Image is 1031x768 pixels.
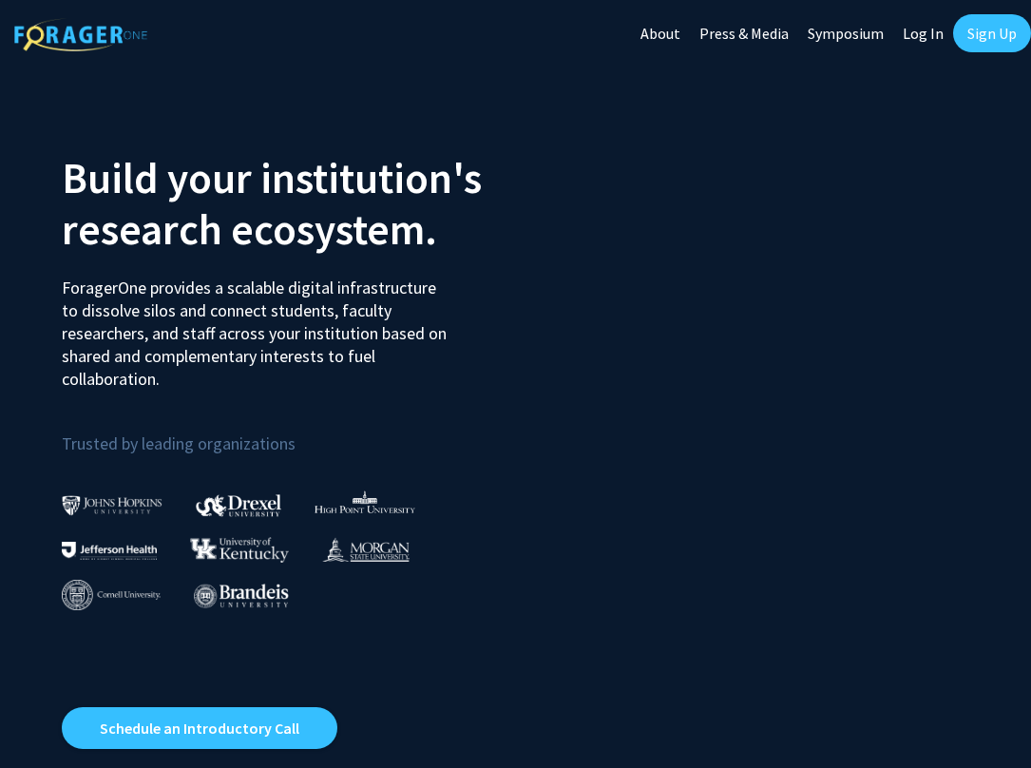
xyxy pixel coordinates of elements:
[194,584,289,607] img: Brandeis University
[322,537,410,562] img: Morgan State University
[62,262,449,391] p: ForagerOne provides a scalable digital infrastructure to dissolve silos and connect students, fac...
[14,18,147,51] img: ForagerOne Logo
[62,406,502,458] p: Trusted by leading organizations
[62,152,502,255] h2: Build your institution's research ecosystem.
[953,14,1031,52] a: Sign Up
[62,580,161,611] img: Cornell University
[190,537,289,563] img: University of Kentucky
[62,542,157,560] img: Thomas Jefferson University
[196,494,281,516] img: Drexel University
[62,495,162,515] img: Johns Hopkins University
[62,707,337,749] a: Opens in a new tab
[315,490,415,513] img: High Point University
